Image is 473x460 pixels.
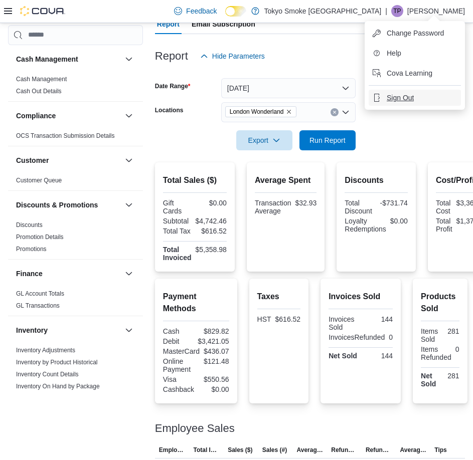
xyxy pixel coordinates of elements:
span: London Wonderland [230,107,284,117]
span: Inventory by Product Historical [16,358,98,366]
span: Feedback [186,6,217,16]
div: $436.07 [204,347,229,355]
button: Customer [123,154,135,166]
span: Export [242,130,286,150]
span: Customer Queue [16,176,62,184]
div: $616.52 [275,315,301,323]
p: | [385,5,387,17]
a: Cash Out Details [16,88,62,95]
div: $0.00 [390,217,408,225]
div: $829.82 [198,327,229,335]
span: Inventory On Hand by Package [16,382,100,390]
button: Sign Out [369,90,461,106]
span: Promotions [16,245,47,253]
a: Feedback [170,1,221,21]
div: 144 [363,352,393,360]
button: Change Password [369,25,461,41]
h2: Payment Methods [163,291,229,315]
strong: Net Sold [421,372,436,388]
div: Total Profit [436,217,452,233]
input: Dark Mode [225,6,246,17]
label: Locations [155,106,184,114]
strong: Net Sold [329,352,357,360]
div: Items Refunded [421,345,451,361]
button: Cova Learning [369,65,461,81]
button: Customer [16,155,121,165]
button: Discounts & Promotions [123,199,135,211]
p: [PERSON_NAME] [407,5,465,17]
div: Cash Management [8,73,143,101]
div: Debit [163,337,194,345]
div: Cash [163,327,194,335]
strong: Total Invoiced [163,246,192,262]
span: Average Refund [400,446,427,454]
div: $121.48 [198,357,229,365]
span: Cash Out Details [16,87,62,95]
label: Date Range [155,82,191,90]
span: Refunds ($) [331,446,358,454]
a: Inventory Count Details [16,371,79,378]
span: Cova Learning [387,68,432,78]
h2: Average Spent [255,174,317,186]
span: Average Sale [297,446,324,454]
span: Change Password [387,28,444,38]
span: Sign Out [387,93,414,103]
span: Total Invoiced [193,446,220,454]
a: Inventory On Hand by Package [16,383,100,390]
a: Customer Queue [16,177,62,184]
button: Export [236,130,292,150]
div: Taylor Pontin [391,5,403,17]
div: 0 [455,345,459,353]
div: Customer [8,174,143,190]
div: $0.00 [197,199,227,207]
button: Hide Parameters [196,46,269,66]
div: $5,358.98 [196,246,227,254]
h3: Finance [16,269,43,279]
h3: Cash Management [16,54,78,64]
span: Help [387,48,401,58]
a: Discounts [16,221,43,228]
div: 281 [442,327,459,335]
div: $3,421.05 [198,337,229,345]
span: Sales ($) [228,446,252,454]
div: Compliance [8,130,143,146]
div: Total Tax [163,227,193,235]
p: Tokyo Smoke [GEOGRAPHIC_DATA] [264,5,382,17]
h2: Discounts [345,174,408,186]
div: Cashback [163,385,194,393]
div: InvoicesRefunded [329,333,385,341]
h2: Taxes [257,291,301,303]
span: London Wonderland [225,106,296,117]
div: 281 [442,372,459,380]
span: Email Subscription [192,14,255,34]
div: Invoices Sold [329,315,359,331]
div: $550.56 [198,375,229,383]
button: [DATE] [221,78,356,98]
div: -$731.74 [378,199,408,207]
span: Tips [434,446,446,454]
a: Promotions [16,246,47,253]
div: Visa [163,375,194,383]
span: Employee [159,446,186,454]
h2: Products Sold [421,291,459,315]
a: Promotion Details [16,234,64,241]
button: Compliance [123,110,135,122]
span: GL Account Totals [16,290,64,298]
a: GL Account Totals [16,290,64,297]
div: $616.52 [197,227,227,235]
h2: Total Sales ($) [163,174,227,186]
div: $32.93 [295,199,317,207]
a: Cash Management [16,76,67,83]
div: $4,742.46 [196,217,227,225]
span: Report [157,14,180,34]
span: GL Transactions [16,302,60,310]
h3: Inventory [16,325,48,335]
button: Open list of options [342,108,350,116]
span: Cash Management [16,75,67,83]
span: Inventory Adjustments [16,346,75,354]
button: Cash Management [123,53,135,65]
div: Discounts & Promotions [8,219,143,259]
h3: Customer [16,155,49,165]
button: Help [369,45,461,61]
div: Total Cost [436,199,452,215]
